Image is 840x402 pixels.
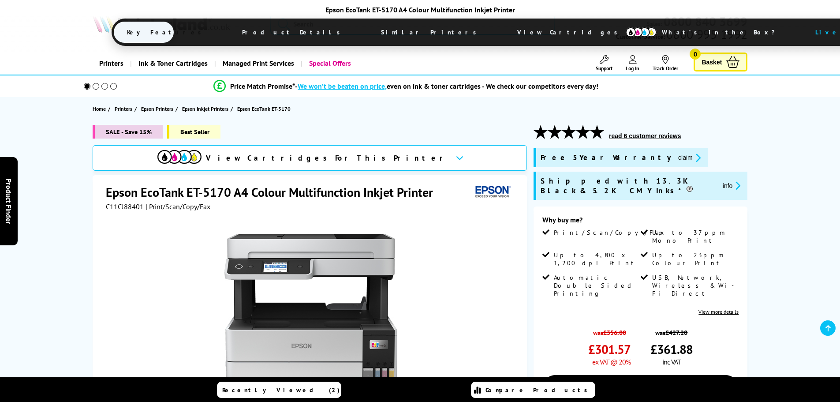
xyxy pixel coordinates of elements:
span: Key Features [114,22,219,43]
span: Similar Printers [368,22,494,43]
a: Basket 0 [694,53,747,71]
span: We won’t be beaten on price, [298,82,387,90]
span: £301.57 [588,341,631,357]
span: Epson Inkjet Printers [182,104,228,113]
a: Managed Print Services [214,52,301,75]
img: View Cartridges [157,150,202,164]
a: Log In [626,55,639,71]
button: promo-description [676,153,703,163]
span: C11CJ88401 [106,202,144,211]
h1: Epson EcoTank ET-5170 A4 Colour Multifunction Inkjet Printer [106,184,442,200]
span: Print/Scan/Copy/Fax [554,229,667,237]
span: Product Finder [4,178,13,224]
div: Epson EcoTank ET-5170 A4 Colour Multifunction Inkjet Printer [112,5,729,14]
a: Printers [93,52,130,75]
a: Special Offers [301,52,358,75]
a: Epson EcoTank ET-5170 [237,104,293,113]
strike: £356.00 [603,328,626,337]
div: - even on ink & toner cartridges - We check our competitors every day! [295,82,598,90]
span: Price Match Promise* [230,82,295,90]
span: was [650,324,693,337]
span: SALE - Save 15% [93,125,163,139]
img: Epson [472,184,512,200]
span: Home [93,104,106,113]
span: was [588,324,631,337]
span: Compare Products [485,386,592,394]
a: Epson Printers [141,104,175,113]
span: What’s in the Box? [649,22,797,43]
span: Automatic Double Sided Printing [554,274,638,297]
span: £361.88 [650,341,693,357]
a: Compare Products [471,382,595,398]
span: Basket [702,56,722,68]
span: Shipped with 13.3K Black & 5.2K CMY Inks* [541,176,716,195]
a: Recently Viewed (2) [217,382,341,398]
span: Printers [115,104,132,113]
a: Add to Basket [542,375,739,401]
li: modal_Promise [72,79,741,94]
span: View Cartridges [504,21,639,44]
a: Home [93,104,108,113]
a: Printers [115,104,134,113]
button: read 6 customer reviews [606,132,683,140]
a: Support [596,55,612,71]
span: USB, Network, Wireless & Wi-Fi Direct [652,274,737,297]
a: View more details [698,308,739,315]
img: cmyk-icon.svg [626,27,657,37]
div: Why buy me? [542,215,739,229]
span: View Cartridges For This Printer [206,153,448,163]
img: Epson EcoTank ET-5170 [224,229,397,402]
a: Epson Inkjet Printers [182,104,231,113]
span: Support [596,65,612,71]
span: Up to 4,800 x 1,200 dpi Print [554,251,638,267]
span: | Print/Scan/Copy/Fax [146,202,210,211]
button: promo-description [720,180,743,191]
span: inc VAT [662,357,681,366]
a: Track Order [653,55,678,71]
span: Recently Viewed (2) [222,386,340,394]
span: Best Seller [167,125,220,139]
span: Log In [626,65,639,71]
strike: £427.20 [665,328,687,337]
span: Up to 23ppm Colour Print [652,251,737,267]
span: ex VAT @ 20% [592,357,631,366]
span: Epson Printers [141,104,173,113]
span: Free 5 Year Warranty [541,153,671,163]
span: Epson EcoTank ET-5170 [237,104,291,113]
span: Product Details [229,22,358,43]
span: Ink & Toner Cartridges [138,52,208,75]
span: 0 [690,49,701,60]
span: Up to 37ppm Mono Print [652,229,737,244]
a: Ink & Toner Cartridges [130,52,214,75]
